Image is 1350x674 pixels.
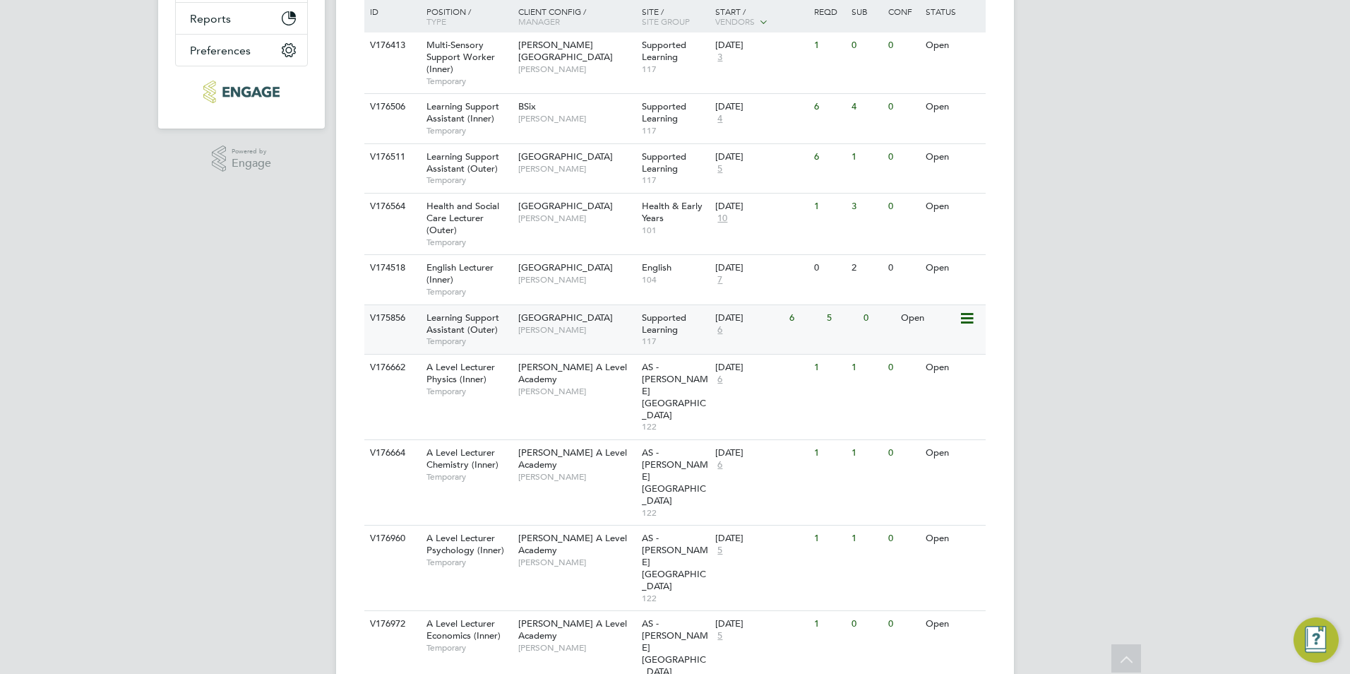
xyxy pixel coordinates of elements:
[715,459,724,471] span: 6
[848,94,885,120] div: 4
[518,113,635,124] span: [PERSON_NAME]
[642,16,690,27] span: Site Group
[811,440,847,466] div: 1
[642,200,703,224] span: Health & Early Years
[518,447,627,471] span: [PERSON_NAME] A Level Academy
[885,526,921,552] div: 0
[518,163,635,175] span: [PERSON_NAME]
[642,225,709,236] span: 101
[642,64,709,75] span: 117
[642,447,708,507] span: AS - [PERSON_NAME][GEOGRAPHIC_DATA]
[922,526,984,552] div: Open
[426,312,499,336] span: Learning Support Assistant (Outer)
[811,255,847,281] div: 0
[366,440,416,466] div: V176664
[518,361,627,385] span: [PERSON_NAME] A Level Academy
[642,361,708,421] span: AS - [PERSON_NAME][GEOGRAPHIC_DATA]
[176,35,307,66] button: Preferences
[823,305,860,331] div: 5
[811,144,847,170] div: 6
[715,213,729,225] span: 10
[518,617,627,642] span: [PERSON_NAME] A Level Academy
[811,611,847,637] div: 1
[848,32,885,59] div: 0
[426,361,495,385] span: A Level Lecturer Physics (Inner)
[642,150,686,175] span: Supported Learning
[642,261,671,273] span: English
[426,471,511,483] span: Temporary
[366,526,416,552] div: V176960
[366,255,416,281] div: V174518
[885,94,921,120] div: 0
[203,81,279,103] img: protocol-logo-retina.png
[848,440,885,466] div: 1
[366,355,416,381] div: V176662
[885,194,921,220] div: 0
[518,213,635,224] span: [PERSON_NAME]
[885,144,921,170] div: 0
[366,194,416,220] div: V176564
[642,421,709,432] span: 122
[426,336,511,347] span: Temporary
[715,374,724,386] span: 6
[518,261,613,273] span: [GEOGRAPHIC_DATA]
[715,618,807,630] div: [DATE]
[426,237,511,248] span: Temporary
[715,533,807,545] div: [DATE]
[366,32,416,59] div: V176413
[518,642,635,654] span: [PERSON_NAME]
[922,32,984,59] div: Open
[642,274,709,285] span: 104
[642,125,709,136] span: 117
[518,200,613,212] span: [GEOGRAPHIC_DATA]
[642,312,686,336] span: Supported Learning
[426,175,511,186] span: Temporary
[922,440,984,466] div: Open
[848,355,885,381] div: 1
[426,617,501,642] span: A Level Lecturer Economics (Inner)
[922,144,984,170] div: Open
[426,386,511,397] span: Temporary
[232,146,271,158] span: Powered by
[715,52,724,64] span: 3
[848,611,885,637] div: 0
[786,305,823,331] div: 6
[642,100,686,124] span: Supported Learning
[811,355,847,381] div: 1
[715,101,807,113] div: [DATE]
[518,274,635,285] span: [PERSON_NAME]
[366,94,416,120] div: V176506
[715,312,782,324] div: [DATE]
[366,305,416,331] div: V175856
[885,611,921,637] div: 0
[642,532,708,592] span: AS - [PERSON_NAME][GEOGRAPHIC_DATA]
[897,305,959,331] div: Open
[518,324,635,336] span: [PERSON_NAME]
[366,611,416,637] div: V176972
[1294,617,1339,663] button: Engage Resource Center
[642,175,709,186] span: 117
[518,64,635,75] span: [PERSON_NAME]
[922,194,984,220] div: Open
[518,386,635,397] span: [PERSON_NAME]
[642,336,709,347] span: 117
[811,526,847,552] div: 1
[715,16,755,27] span: Vendors
[715,447,807,459] div: [DATE]
[190,12,231,25] span: Reports
[176,3,307,34] button: Reports
[848,255,885,281] div: 2
[426,557,511,568] span: Temporary
[426,125,511,136] span: Temporary
[518,150,613,162] span: [GEOGRAPHIC_DATA]
[715,274,724,286] span: 7
[715,362,807,374] div: [DATE]
[848,526,885,552] div: 1
[426,447,498,471] span: A Level Lecturer Chemistry (Inner)
[885,32,921,59] div: 0
[426,532,504,556] span: A Level Lecturer Psychology (Inner)
[715,262,807,274] div: [DATE]
[642,39,686,63] span: Supported Learning
[642,593,709,604] span: 122
[518,16,560,27] span: Manager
